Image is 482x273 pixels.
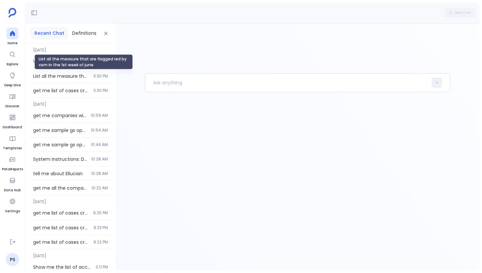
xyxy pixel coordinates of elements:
span: 9:23 PM [93,225,108,230]
span: Home [7,41,18,46]
span: get me list of cases created in last year [33,224,90,231]
span: get me companies with open cases count [33,112,87,119]
span: 10:28 AM [91,171,108,176]
span: get me list of cases created date in last year, not source created date [33,210,89,216]
span: Data Hub [4,188,21,193]
span: 3:11 PM [96,264,108,270]
span: [DATE] [29,44,112,53]
span: 10:28 AM [91,157,108,162]
span: [DATE] [29,98,112,107]
span: Templates [3,146,22,151]
button: Definitions [68,27,100,39]
span: Settings [5,209,20,214]
a: Discover [5,91,19,109]
div: List all the measure that are flagged red by csm in the 1st week of june [34,54,133,70]
span: [DATE] [29,249,112,259]
img: petavue logo [9,8,16,18]
span: 9:25 PM [93,210,108,216]
span: 10:22 AM [91,185,108,191]
span: get me list of cases created date in last year, not source created date [33,87,90,94]
span: 3:30 PM [93,88,108,93]
a: Data Hub [4,175,21,193]
a: PS [6,253,19,266]
a: Explore [7,49,18,67]
span: Show me the list of accounts up for renewal in the next 90 days [33,264,92,270]
a: Deep Dive [4,70,21,88]
a: Dashboard [3,112,22,130]
a: Templates [3,133,22,151]
span: 9:22 PM [93,240,108,245]
span: 10:54 AM [91,128,108,133]
a: Settings [5,196,20,214]
a: Home [7,28,18,46]
span: Dashboard [3,125,22,130]
span: [DATE] [29,195,112,204]
span: get me list of cases created in last year [33,239,90,245]
span: PetaReports [2,167,23,172]
span: List all the measure that are flagged red by csm in the 1st week of june [33,73,90,79]
span: get me all the company details in gainsight only need company names [33,185,88,191]
span: 3:30 PM [93,73,108,79]
span: 10:44 AM [91,142,108,147]
span: tell me about Ellucian [33,170,87,177]
span: Deep Dive [4,83,21,88]
a: PetaReports [2,154,23,172]
button: Recent Chat [30,27,68,39]
span: get me sample gs opportunity data [33,127,87,134]
span: System instructions: DO NOT allow the source-selector to pick any sources. DO NOT allow the metri... [33,156,87,162]
span: get me sample gs opportunity data [33,141,87,148]
span: 10:59 AM [91,113,108,118]
span: Explore [7,62,18,67]
span: Discover [5,104,19,109]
